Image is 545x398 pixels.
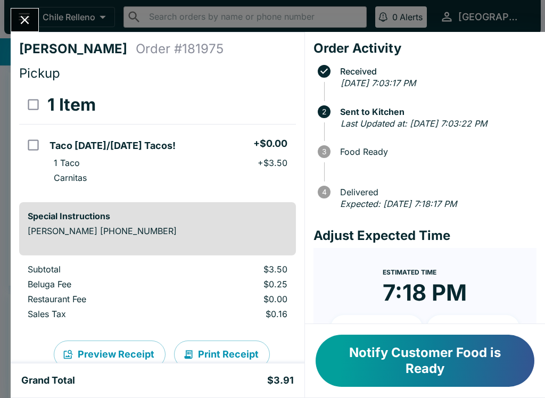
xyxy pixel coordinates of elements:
[54,172,87,183] p: Carnitas
[21,374,75,387] h5: Grand Total
[322,147,326,156] text: 3
[331,315,423,342] button: + 10
[28,264,174,275] p: Subtotal
[174,341,270,368] button: Print Receipt
[19,41,136,57] h4: [PERSON_NAME]
[335,67,536,76] span: Received
[322,107,326,116] text: 2
[191,264,287,275] p: $3.50
[191,294,287,304] p: $0.00
[253,137,287,150] h5: + $0.00
[19,65,60,81] span: Pickup
[28,294,174,304] p: Restaurant Fee
[19,264,296,324] table: orders table
[47,94,96,115] h3: 1 Item
[313,40,536,56] h4: Order Activity
[267,374,294,387] h5: $3.91
[11,9,38,31] button: Close
[383,279,467,306] time: 7:18 PM
[136,41,224,57] h4: Order # 181975
[313,228,536,244] h4: Adjust Expected Time
[340,198,457,209] em: Expected: [DATE] 7:18:17 PM
[28,211,287,221] h6: Special Instructions
[341,78,416,88] em: [DATE] 7:03:17 PM
[19,86,296,194] table: orders table
[335,107,536,117] span: Sent to Kitchen
[49,139,176,152] h5: Taco [DATE]/[DATE] Tacos!
[335,187,536,197] span: Delivered
[28,226,287,236] p: [PERSON_NAME] [PHONE_NUMBER]
[28,279,174,289] p: Beluga Fee
[191,279,287,289] p: $0.25
[335,147,536,156] span: Food Ready
[341,118,487,129] em: Last Updated at: [DATE] 7:03:22 PM
[427,315,519,342] button: + 20
[383,268,436,276] span: Estimated Time
[28,309,174,319] p: Sales Tax
[321,188,326,196] text: 4
[54,157,80,168] p: 1 Taco
[54,341,166,368] button: Preview Receipt
[191,309,287,319] p: $0.16
[316,335,534,387] button: Notify Customer Food is Ready
[258,157,287,168] p: + $3.50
